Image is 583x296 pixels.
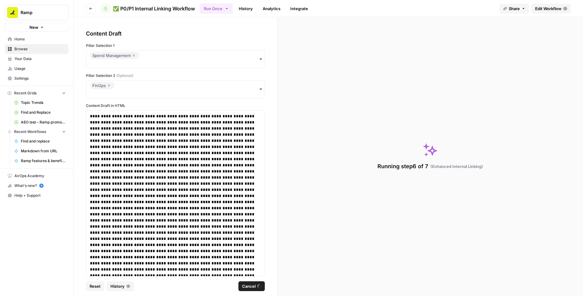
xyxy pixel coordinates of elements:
button: Cancel [238,281,265,291]
div: FinOps [92,82,112,89]
button: Help + Support [5,191,68,200]
a: Settings [5,74,68,83]
span: Cancel [242,283,256,289]
a: Markdown from URL [11,146,68,156]
div: Running step 6 of 7 [377,162,483,171]
span: (Optional) [116,73,133,78]
span: History [110,283,125,289]
span: Usage [14,66,66,71]
span: ✅ P0/P1 Internal Linking Workflow [113,5,195,12]
button: Recent Grids [5,89,68,98]
label: Content Draft in HTML [86,103,265,108]
span: Markdown from URL [21,148,66,154]
span: Topic Trends [21,100,66,105]
div: What's new? [5,181,68,190]
span: Help + Support [14,193,66,198]
div: Spend Management [92,52,137,59]
span: New [29,24,38,30]
span: Home [14,36,66,42]
span: Browse [14,46,66,52]
button: FinOps [86,80,265,98]
a: Usage [5,64,68,74]
span: Your Data [14,56,66,62]
a: Ramp features & benefits generator – Content tuning version [11,156,68,166]
a: Find and replace [11,136,68,146]
div: Content Draft [86,29,265,38]
a: Find and Replace [11,108,68,117]
span: Share [509,6,520,12]
a: Your Data [5,54,68,64]
span: AirOps Academy [14,173,66,179]
span: Recent Grids [14,90,37,96]
label: Pillar Selection 2 [86,73,265,78]
button: New [5,23,68,32]
a: 5 [39,184,44,188]
button: Spend Management [86,50,265,68]
a: Analytics [259,4,284,13]
button: Run Once [200,3,233,14]
a: AEO test – Ramp promo content v2 [11,117,68,127]
span: Edit Workflow [535,6,562,12]
a: History [235,4,257,13]
span: Settings [14,76,66,81]
span: Ramp [21,9,58,16]
span: Recent Workflows [14,129,46,135]
span: ( Enhanced Internal Linking ) [430,163,483,169]
span: AEO test – Ramp promo content v2 [21,120,66,125]
button: What's new? 5 [5,181,68,191]
span: Reset [90,283,101,289]
button: Workspace: Ramp [5,5,68,20]
span: Find and Replace [21,110,66,115]
a: Integrate [287,4,312,13]
button: Recent Workflows [5,127,68,136]
a: Home [5,34,68,44]
a: AirOps Academy [5,171,68,181]
span: Ramp features & benefits generator – Content tuning version [21,158,66,164]
button: Reset [86,281,104,291]
a: Topic Trends [11,98,68,108]
a: Edit Workflow [531,4,571,13]
label: Pillar Selection 1 [86,43,265,48]
text: 5 [41,184,42,187]
img: Ramp Logo [7,7,18,18]
a: Browse [5,44,68,54]
a: ✅ P0/P1 Internal Linking Workflow [101,4,195,13]
span: Find and replace [21,139,66,144]
button: Share [500,4,529,13]
button: History [107,281,134,291]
